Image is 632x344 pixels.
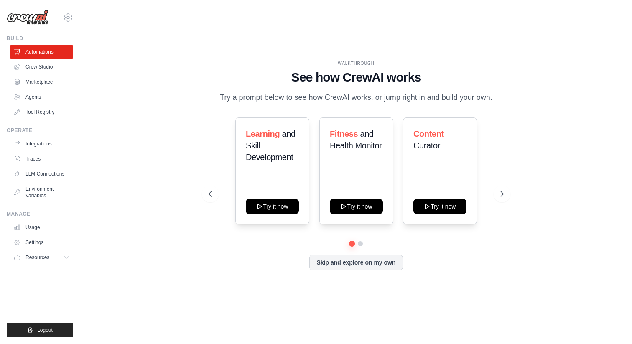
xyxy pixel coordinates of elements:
[7,35,73,42] div: Build
[37,327,53,334] span: Logout
[216,92,497,104] p: Try a prompt below to see how CrewAI works, or jump right in and build your own.
[309,255,403,270] button: Skip and explore on my own
[10,182,73,202] a: Environment Variables
[246,129,280,138] span: Learning
[10,105,73,119] a: Tool Registry
[330,129,358,138] span: Fitness
[7,127,73,134] div: Operate
[209,60,504,66] div: WALKTHROUGH
[413,141,440,150] span: Curator
[10,75,73,89] a: Marketplace
[246,129,296,162] span: and Skill Development
[10,221,73,234] a: Usage
[7,211,73,217] div: Manage
[330,129,382,150] span: and Health Monitor
[10,60,73,74] a: Crew Studio
[10,251,73,264] button: Resources
[330,199,383,214] button: Try it now
[413,199,466,214] button: Try it now
[10,137,73,150] a: Integrations
[7,10,48,25] img: Logo
[10,152,73,166] a: Traces
[10,167,73,181] a: LLM Connections
[246,199,299,214] button: Try it now
[413,129,444,138] span: Content
[10,90,73,104] a: Agents
[7,323,73,337] button: Logout
[25,254,49,261] span: Resources
[10,45,73,59] a: Automations
[10,236,73,249] a: Settings
[209,70,504,85] h1: See how CrewAI works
